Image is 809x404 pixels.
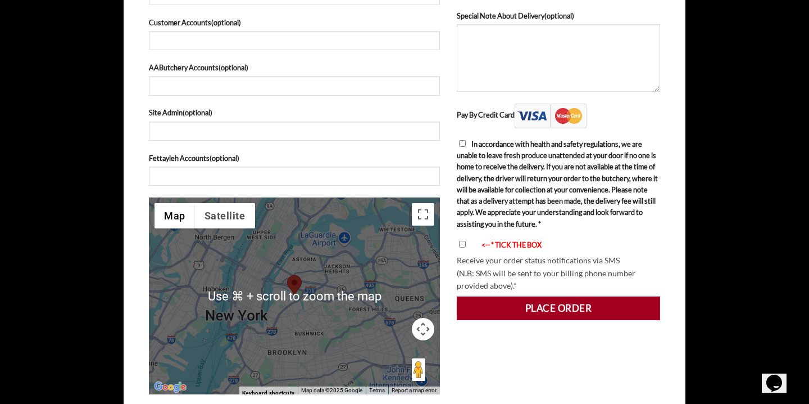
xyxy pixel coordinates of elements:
button: Drag Pegman onto the map to open Street View [412,358,425,381]
a: Report a map error [392,387,437,393]
span: (optional) [219,63,248,72]
button: Toggle fullscreen view [412,203,434,226]
label: Site Admin [149,107,440,118]
font: <-- * TICK THE BOX [481,240,542,249]
label: Customer Accounts [149,17,440,28]
input: In accordance with health and safety regulations, we are unable to leave fresh produce unattended... [459,140,466,147]
input: <-- * TICK THE BOX [459,241,466,248]
button: Show satellite imagery [195,203,255,228]
span: (optional) [211,18,241,27]
a: Open this area in Google Maps (opens a new window) [152,380,189,394]
span: (optional) [210,154,239,163]
label: Special Note About Delivery [457,10,660,21]
img: arrow-blink.gif [471,242,481,249]
label: AAButchery Accounts [149,62,440,73]
button: Show street map [154,203,195,228]
img: Pay By Credit Card [515,104,587,128]
p: Receive your order status notifications via SMS (N.B: SMS will be sent to your billing phone numb... [457,254,660,293]
span: (optional) [544,11,574,20]
iframe: chat widget [762,359,798,393]
label: Pay By Credit Card [457,110,587,119]
span: Map data ©2025 Google [301,387,362,393]
button: Place order [457,297,660,320]
a: Terms (opens in new tab) [369,387,385,393]
button: Keyboard shortcuts [242,387,294,401]
button: Map camera controls [412,318,434,340]
label: Fettayleh Accounts [149,152,440,164]
span: (optional) [183,108,212,117]
img: Google [152,380,189,394]
span: In accordance with health and safety regulations, we are unable to leave fresh produce unattended... [457,140,658,228]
